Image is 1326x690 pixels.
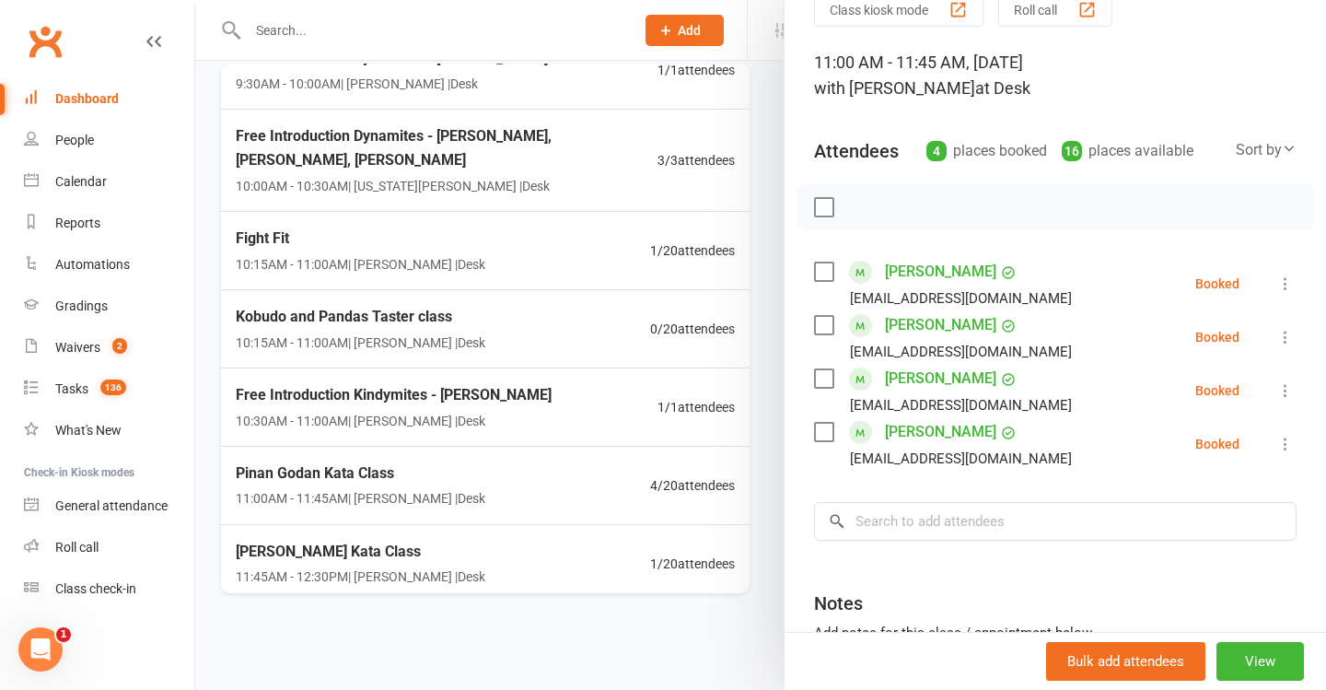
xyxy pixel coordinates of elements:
div: Automations [55,257,130,272]
div: Notes [814,591,863,616]
div: Tasks [55,381,88,396]
div: [EMAIL_ADDRESS][DOMAIN_NAME] [850,447,1072,471]
button: Bulk add attendees [1046,642,1205,681]
div: Booked [1195,277,1239,290]
div: 4 [926,141,947,161]
div: [EMAIL_ADDRESS][DOMAIN_NAME] [850,393,1072,417]
div: Sort by [1236,138,1297,162]
div: Add notes for this class / appointment below [814,622,1297,644]
div: Gradings [55,298,108,313]
div: places available [1062,138,1193,164]
span: 136 [100,380,126,395]
a: Class kiosk mode [24,568,194,610]
span: 2 [112,338,127,354]
a: Calendar [24,161,194,203]
div: [EMAIL_ADDRESS][DOMAIN_NAME] [850,340,1072,364]
div: Roll call [55,540,99,555]
a: Reports [24,203,194,244]
a: [PERSON_NAME] [885,310,996,340]
a: Automations [24,244,194,286]
a: People [24,120,194,161]
a: Clubworx [22,18,68,64]
a: [PERSON_NAME] [885,417,996,447]
a: Roll call [24,527,194,568]
a: General attendance kiosk mode [24,485,194,527]
a: Waivers 2 [24,327,194,368]
div: People [55,133,94,147]
div: Dashboard [55,91,119,106]
div: Calendar [55,174,107,189]
div: Attendees [814,138,899,164]
div: General attendance [55,498,168,513]
a: Dashboard [24,78,194,120]
a: Gradings [24,286,194,327]
a: [PERSON_NAME] [885,364,996,393]
span: at Desk [975,78,1030,98]
div: Booked [1195,384,1239,397]
div: places booked [926,138,1047,164]
iframe: Intercom live chat [18,627,63,672]
div: What's New [55,423,122,438]
input: Search to add attendees [814,502,1297,541]
div: Class check-in [55,581,136,596]
div: Booked [1195,438,1239,450]
div: 11:00 AM - 11:45 AM, [DATE] [814,50,1297,101]
div: Reports [55,216,100,230]
span: with [PERSON_NAME] [814,78,975,98]
div: Waivers [55,340,100,355]
a: Tasks 136 [24,368,194,410]
div: Booked [1195,331,1239,344]
div: [EMAIL_ADDRESS][DOMAIN_NAME] [850,287,1072,310]
a: [PERSON_NAME] [885,257,996,287]
a: What's New [24,410,194,451]
span: 1 [56,627,71,642]
div: 16 [1062,141,1082,161]
button: View [1216,642,1304,681]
